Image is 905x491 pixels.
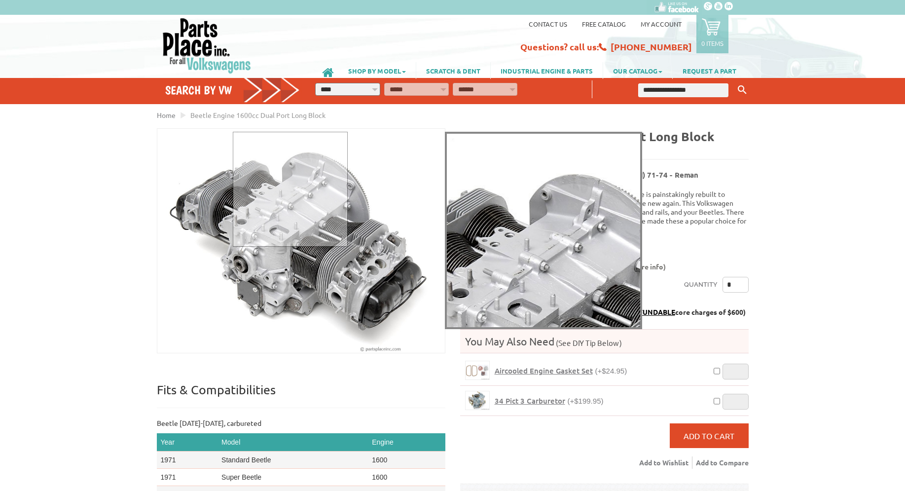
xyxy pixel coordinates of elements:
a: My Account [641,20,682,28]
th: Engine [368,433,445,452]
a: Home [157,111,176,119]
span: (+$199.95) [568,397,604,405]
button: Add to Cart [670,423,749,448]
span: (including core charges of $600) [577,307,746,316]
img: Parts Place Inc! [162,17,252,74]
img: Beetle Engine 1600cc Dual Port Long Block [157,129,445,353]
a: SHOP BY MODEL [338,62,416,79]
span: (+$24.95) [595,367,627,375]
a: 34 Pict 3 Carburetor [465,391,490,410]
p: Beetle [DATE]-[DATE], carbureted [157,418,445,428]
button: Keyword Search [735,82,750,98]
h4: Search by VW [165,83,300,97]
label: Quantity [684,277,718,293]
a: Add to Wishlist [639,456,692,469]
a: Aircooled Engine Gasket Set(+$24.95) [495,366,627,376]
h4: You May Also Need [460,335,749,348]
a: Free Catalog [582,20,626,28]
td: 1600 [368,452,445,469]
th: Model [217,433,368,452]
td: Super Beetle [217,469,368,486]
a: 0 items [696,15,728,53]
td: 1971 [157,469,218,486]
p: Fits & Compatibilities [157,382,445,408]
span: (See DIY Tip Below) [554,338,622,347]
span: 34 Pict 3 Carburetor [495,396,565,406]
a: Aircooled Engine Gasket Set [465,361,490,380]
b: Beetle Engine 1600cc Dual Port Long Block [460,128,714,144]
a: Add to Compare [696,456,749,469]
img: Aircooled Engine Gasket Set [466,361,489,379]
th: Year [157,433,218,452]
img: 34 Pict 3 Carburetor [466,391,489,410]
a: 34 Pict 3 Carburetor(+$199.95) [495,396,604,406]
td: 1971 [157,452,218,469]
a: SCRATCH & DENT [416,62,490,79]
span: Beetle Engine 1600cc Dual Port Long Block [190,111,326,119]
td: Standard Beetle [217,452,368,469]
td: 1600 [368,469,445,486]
p: 0 items [701,39,724,47]
a: INDUSTRIAL ENGINE & PARTS [491,62,603,79]
a: Contact us [529,20,567,28]
span: Aircooled Engine Gasket Set [495,366,593,376]
a: REQUEST A PART [673,62,746,79]
span: Add to Cart [684,431,734,441]
a: OUR CATALOG [603,62,672,79]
